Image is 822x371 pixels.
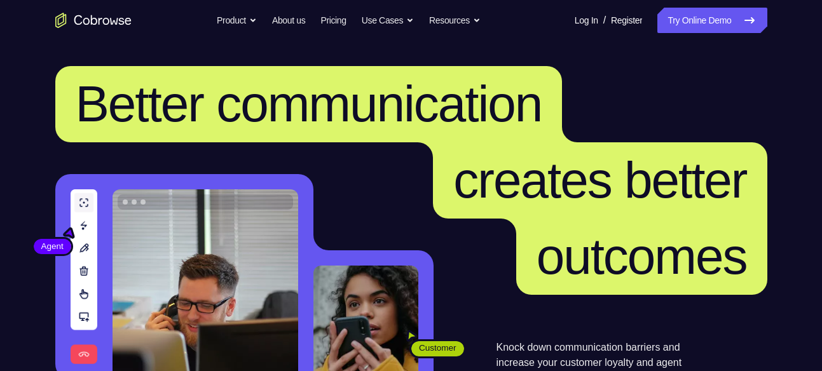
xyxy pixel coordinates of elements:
[217,8,257,33] button: Product
[272,8,305,33] a: About us
[657,8,767,33] a: Try Online Demo
[76,76,542,132] span: Better communication
[453,152,746,208] span: creates better
[362,8,414,33] button: Use Cases
[429,8,481,33] button: Resources
[611,8,642,33] a: Register
[55,13,132,28] a: Go to the home page
[537,228,747,285] span: outcomes
[320,8,346,33] a: Pricing
[575,8,598,33] a: Log In
[603,13,606,28] span: /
